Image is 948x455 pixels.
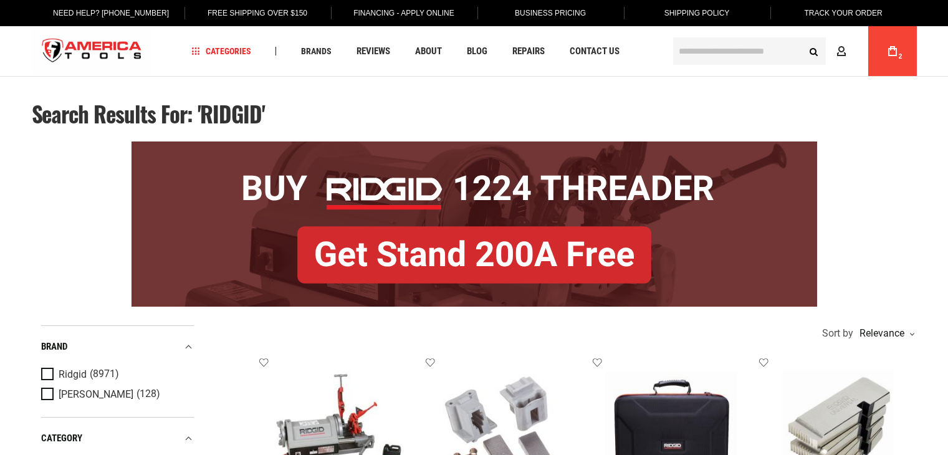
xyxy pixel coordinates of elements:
[570,47,620,56] span: Contact Us
[461,43,493,60] a: Blog
[41,388,191,401] a: [PERSON_NAME] (128)
[59,389,133,400] span: [PERSON_NAME]
[32,97,266,130] span: Search results for: 'RIDGID'
[191,47,251,55] span: Categories
[881,26,904,76] a: 2
[564,43,625,60] a: Contact Us
[136,389,160,400] span: (128)
[409,43,448,60] a: About
[301,47,332,55] span: Brands
[41,368,191,381] a: Ridgid (8971)
[856,328,914,338] div: Relevance
[822,328,853,338] span: Sort by
[295,43,337,60] a: Brands
[132,141,817,151] a: BOGO: Buy RIDGID® 1224 Threader, Get Stand 200A Free!
[132,141,817,307] img: BOGO: Buy RIDGID® 1224 Threader, Get Stand 200A Free!
[32,28,153,75] a: store logo
[41,430,194,447] div: category
[32,28,153,75] img: America Tools
[512,47,545,56] span: Repairs
[507,43,550,60] a: Repairs
[186,43,257,60] a: Categories
[802,39,826,63] button: Search
[415,47,442,56] span: About
[41,338,194,355] div: Brand
[90,369,119,380] span: (8971)
[357,47,390,56] span: Reviews
[59,369,87,380] span: Ridgid
[467,47,487,56] span: Blog
[351,43,396,60] a: Reviews
[899,53,903,60] span: 2
[664,9,730,17] span: Shipping Policy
